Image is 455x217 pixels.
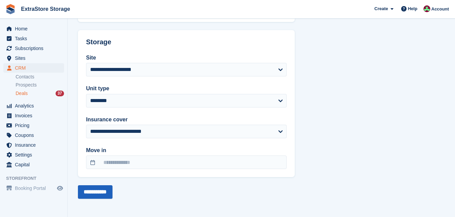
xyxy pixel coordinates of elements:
a: menu [3,24,64,33]
span: Insurance [15,140,56,150]
a: Preview store [56,184,64,192]
a: menu [3,44,64,53]
a: menu [3,140,64,150]
a: menu [3,121,64,130]
a: Deals 37 [16,90,64,97]
span: Tasks [15,34,56,43]
img: Chelsea Parker [423,5,430,12]
span: Storefront [6,175,67,182]
span: Pricing [15,121,56,130]
a: menu [3,130,64,140]
label: Insurance cover [86,116,287,124]
span: Prospects [16,82,37,88]
a: Contacts [16,74,64,80]
h2: Storage [86,38,287,46]
span: Deals [16,90,28,97]
a: menu [3,34,64,43]
a: menu [3,101,64,111]
a: Prospects [16,81,64,89]
span: Booking Portal [15,184,56,193]
a: menu [3,111,64,120]
span: Invoices [15,111,56,120]
span: Sites [15,53,56,63]
span: Analytics [15,101,56,111]
span: Create [374,5,388,12]
a: menu [3,184,64,193]
span: Coupons [15,130,56,140]
div: 37 [56,91,64,96]
img: stora-icon-8386f47178a22dfd0bd8f6a31ec36ba5ce8667c1dd55bd0f319d3a0aa187defe.svg [5,4,16,14]
span: Help [408,5,417,12]
a: menu [3,63,64,73]
label: Site [86,54,287,62]
span: Subscriptions [15,44,56,53]
span: Home [15,24,56,33]
a: menu [3,160,64,169]
span: CRM [15,63,56,73]
a: menu [3,53,64,63]
span: Settings [15,150,56,160]
a: ExtraStore Storage [18,3,73,15]
label: Unit type [86,85,287,93]
span: Capital [15,160,56,169]
label: Move in [86,146,287,154]
span: Account [431,6,449,13]
a: menu [3,150,64,160]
